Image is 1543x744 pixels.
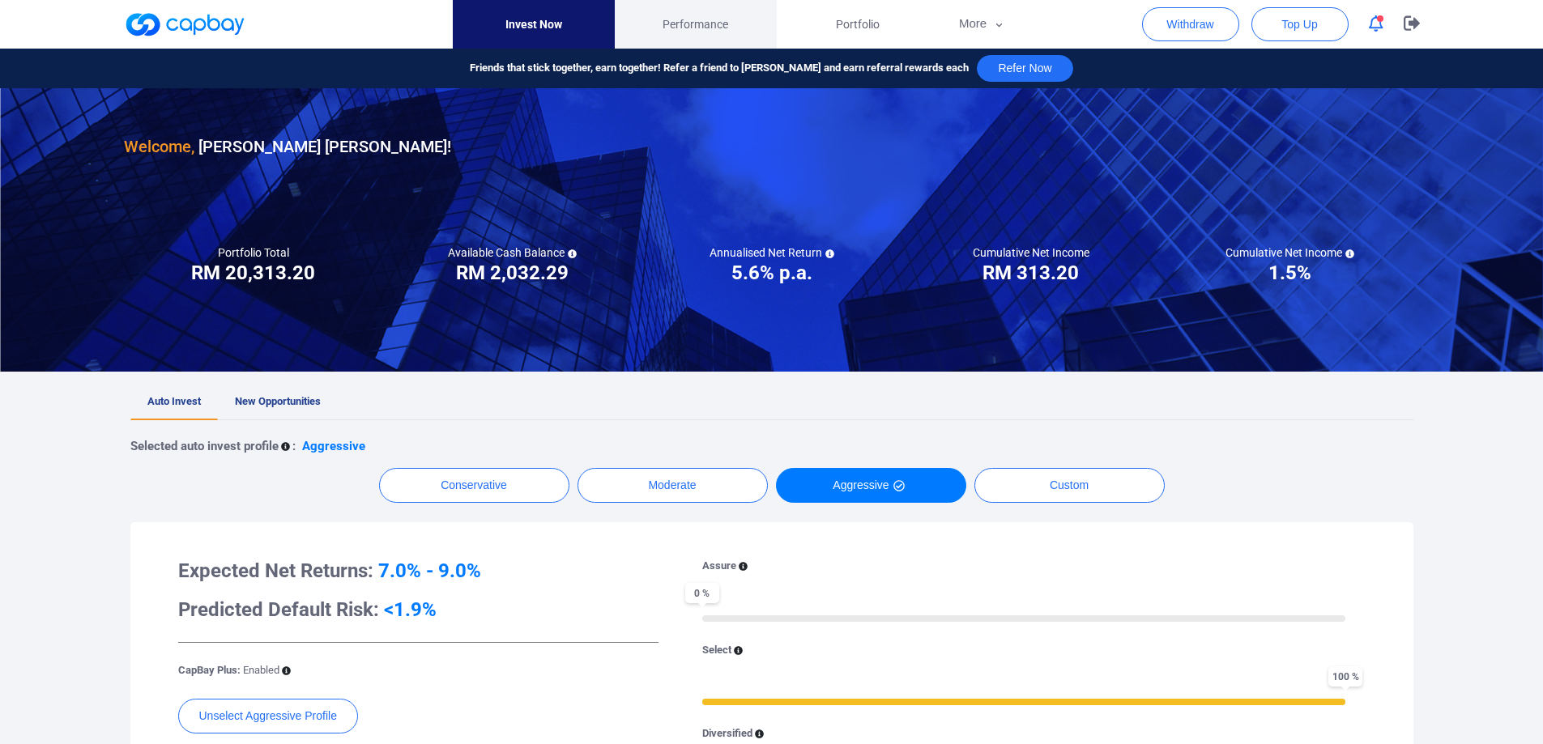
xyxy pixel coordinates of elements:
button: Custom [974,468,1165,503]
h3: 1.5% [1268,260,1311,286]
h3: Predicted Default Risk: [178,597,659,623]
span: Top Up [1281,16,1317,32]
span: Auto Invest [147,395,201,407]
span: 100 % [1328,666,1362,687]
p: Diversified [702,725,752,742]
button: Top Up [1251,7,1349,41]
span: 0 % [685,583,719,603]
h3: Expected Net Returns: [178,558,659,584]
p: Assure [702,558,736,575]
h5: Cumulative Net Income [973,245,1089,260]
button: Refer Now [977,55,1072,82]
h3: RM 313.20 [982,260,1079,286]
h5: Cumulative Net Income [1225,245,1354,260]
h3: RM 20,313.20 [191,260,315,286]
span: Performance [663,15,728,33]
span: Portfolio [836,15,880,33]
span: Enabled [243,664,279,676]
button: Conservative [379,468,569,503]
h3: [PERSON_NAME] [PERSON_NAME] ! [124,134,451,159]
h5: Annualised Net Return [710,245,834,260]
p: : [292,436,296,456]
h5: Portfolio Total [218,245,289,260]
button: Unselect Aggressive Profile [178,699,358,733]
button: Withdraw [1142,7,1239,41]
span: <1.9% [384,598,437,621]
span: 7.0% - 9.0% [378,559,481,582]
button: Moderate [578,468,768,503]
button: Aggressive [776,468,966,503]
p: CapBay Plus: [178,662,279,679]
h5: Available Cash Balance [448,245,577,260]
h3: RM 2,032.29 [456,260,569,286]
span: New Opportunities [235,395,321,407]
p: Aggressive [302,436,365,456]
p: Selected auto invest profile [130,436,279,456]
p: Select [702,642,731,659]
span: Friends that stick together, earn together! Refer a friend to [PERSON_NAME] and earn referral rew... [470,60,969,77]
span: Welcome, [124,137,194,156]
h3: 5.6% p.a. [731,260,812,286]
